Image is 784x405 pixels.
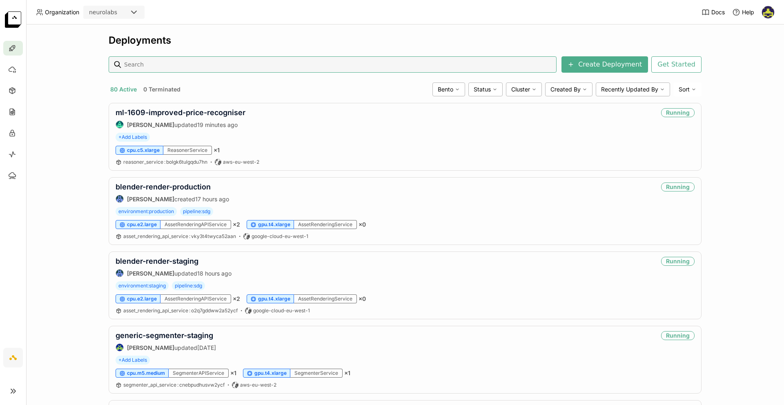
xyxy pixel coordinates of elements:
[89,8,117,16] div: neurolabs
[123,159,207,165] span: reasoner_service bolgk6tulgqdu7hn
[127,344,174,351] strong: [PERSON_NAME]
[596,82,670,96] div: Recently Updated By
[550,86,581,93] span: Created By
[180,207,213,216] span: pipeline:sdg
[233,295,240,303] span: × 2
[511,86,530,93] span: Cluster
[290,369,343,378] div: SegmenterService
[223,159,259,165] span: aws-eu-west-2
[197,270,232,277] span: 18 hours ago
[123,307,238,314] a: asset_rendering_api_service:o2q7gddww2a52ycf
[506,82,542,96] div: Cluster
[294,294,357,303] div: AssetRenderingService
[732,8,754,16] div: Help
[561,56,648,73] button: Create Deployment
[123,58,553,71] input: Search
[123,159,207,165] a: reasoner_service:bolgk6tulgqdu7hn
[189,233,190,239] span: :
[651,56,702,73] button: Get Started
[164,159,165,165] span: :
[118,9,119,17] input: Selected neurolabs.
[127,121,174,128] strong: [PERSON_NAME]
[109,84,138,95] button: 80 Active
[142,84,182,95] button: 0 Terminated
[438,86,453,93] span: Bento
[679,86,690,93] span: Sort
[253,307,310,314] span: google-cloud-eu-west-1
[45,9,79,16] span: Organization
[661,331,695,340] div: Running
[116,121,123,128] img: Calin Cojocaru
[116,343,216,352] div: updated
[116,269,123,277] img: Paul Pop
[127,370,165,376] span: cpu.m5.medium
[601,86,658,93] span: Recently Updated By
[116,108,245,117] a: ml-1609-improved-price-recogniser
[344,369,350,377] span: × 1
[197,344,216,351] span: [DATE]
[661,108,695,117] div: Running
[294,220,357,229] div: AssetRenderingService
[742,9,754,16] span: Help
[123,233,236,240] a: asset_rendering_api_service:vky3t4twyca52aan
[432,82,465,96] div: Bento
[116,207,177,216] span: environment:production
[177,382,178,388] span: :
[160,220,231,229] div: AssetRenderingAPIService
[711,9,725,16] span: Docs
[661,257,695,266] div: Running
[214,147,220,154] span: × 1
[258,221,290,228] span: gpu.t4.xlarge
[163,146,212,155] div: ReasonerService
[230,369,236,377] span: × 1
[123,233,236,239] span: asset_rendering_api_service vky3t4twyca52aan
[468,82,503,96] div: Status
[123,307,238,314] span: asset_rendering_api_service o2q7gddww2a52ycf
[197,121,238,128] span: 19 minutes ago
[252,233,308,240] span: google-cloud-eu-west-1
[189,307,190,314] span: :
[123,382,225,388] a: segmenter_api_service:cnebpudhusvw2ycf
[172,281,205,290] span: pipeline:sdg
[116,344,123,351] img: Andrei Dorofeev
[116,182,211,191] a: blender-render-production
[474,86,491,93] span: Status
[254,370,287,376] span: gpu.t4.xlarge
[116,120,245,129] div: updated
[169,369,229,378] div: SegmenterAPIService
[160,294,231,303] div: AssetRenderingAPIService
[240,382,276,388] span: aws-eu-west-2
[258,296,290,302] span: gpu.t4.xlarge
[127,196,174,202] strong: [PERSON_NAME]
[127,270,174,277] strong: [PERSON_NAME]
[661,182,695,191] div: Running
[116,269,232,277] div: updated
[762,6,774,18] img: Farouk Ghallabi
[116,133,150,142] span: +Add Labels
[116,195,123,202] img: Paul Pop
[127,221,157,228] span: cpu.e2.large
[127,147,160,154] span: cpu.c5.xlarge
[359,295,366,303] span: × 0
[5,11,21,28] img: logo
[702,8,725,16] a: Docs
[545,82,592,96] div: Created By
[116,257,198,265] a: blender-render-staging
[673,82,702,96] div: Sort
[359,221,366,228] span: × 0
[116,356,150,365] span: +Add Labels
[116,331,213,340] a: generic-segmenter-staging
[195,196,229,202] span: 17 hours ago
[123,382,225,388] span: segmenter_api_service cnebpudhusvw2ycf
[109,34,702,47] div: Deployments
[116,195,229,203] div: created
[116,281,169,290] span: environment:staging
[233,221,240,228] span: × 2
[127,296,157,302] span: cpu.e2.large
